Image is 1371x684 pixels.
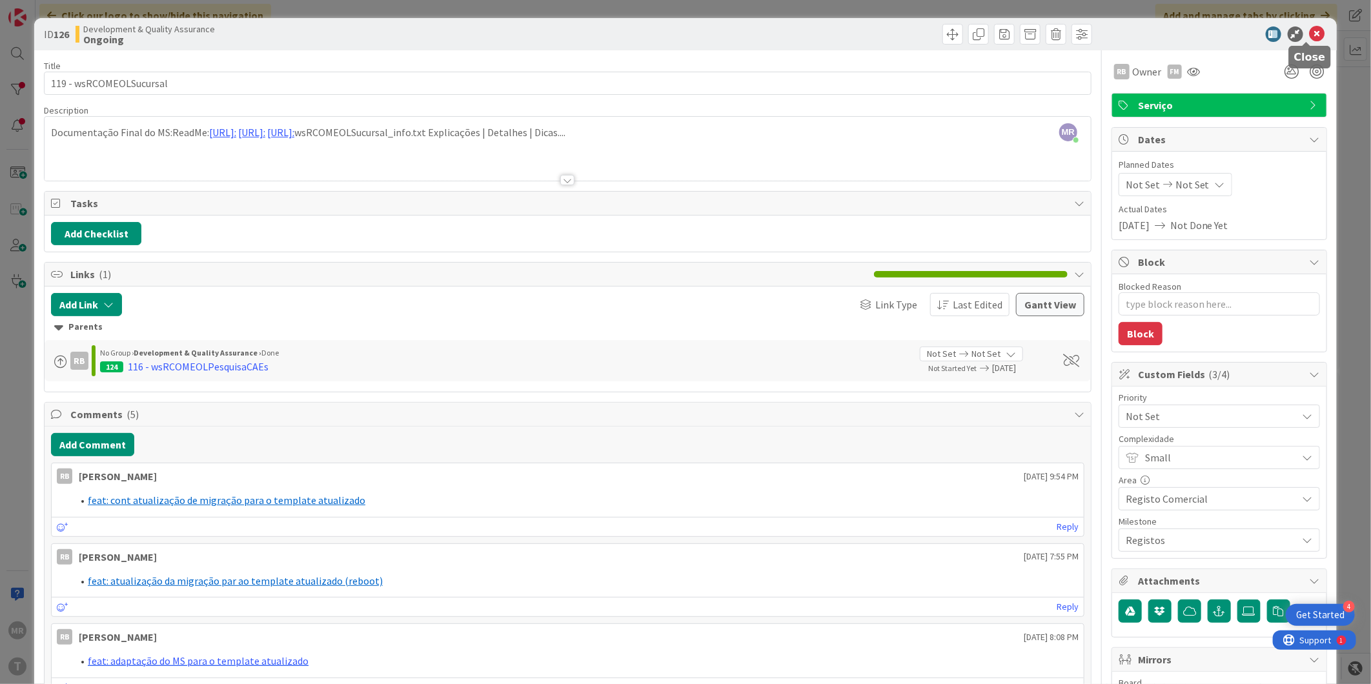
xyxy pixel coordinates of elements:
[1057,519,1079,535] a: Reply
[88,654,309,667] a: feat: adaptação do MS para o template atualizado
[1170,217,1228,233] span: Not Done Yet
[100,348,134,357] span: No Group ›
[44,60,61,72] label: Title
[127,408,139,421] span: ( 5 )
[930,293,1010,316] button: Last Edited
[44,26,69,42] span: ID
[1145,448,1291,467] span: Small
[134,348,261,357] b: Development & Quality Assurance ›
[267,126,294,139] a: [URL]:
[238,126,265,139] a: [URL]:
[44,105,88,116] span: Description
[1059,123,1077,141] span: MR
[70,352,88,370] div: RB
[70,267,868,282] span: Links
[27,2,59,17] span: Support
[1119,158,1320,172] span: Planned Dates
[1119,322,1163,345] button: Block
[79,549,157,565] div: [PERSON_NAME]
[1296,609,1345,621] div: Get Started
[1024,630,1079,644] span: [DATE] 8:08 PM
[927,347,956,361] span: Not Set
[1114,64,1130,79] div: RB
[1138,97,1303,113] span: Serviço
[1138,367,1303,382] span: Custom Fields
[1016,293,1084,316] button: Gantt View
[100,361,123,372] div: 124
[1138,254,1303,270] span: Block
[57,629,72,645] div: RB
[1138,132,1303,147] span: Dates
[57,549,72,565] div: RB
[1119,476,1320,485] div: Area
[1126,177,1160,192] span: Not Set
[128,359,269,374] div: 116 - wsRCOMEOLPesquisaCAEs
[928,363,977,373] span: Not Started Yet
[992,361,1049,375] span: [DATE]
[875,297,917,312] span: Link Type
[79,468,157,484] div: [PERSON_NAME]
[88,494,365,507] a: feat: cont atualização de migração para o template atualizado
[83,24,215,34] span: Development & Quality Assurance
[1024,550,1079,563] span: [DATE] 7:55 PM
[99,268,111,281] span: ( 1 )
[1119,393,1320,402] div: Priority
[261,348,279,357] span: Done
[57,468,72,484] div: RB
[67,5,70,15] div: 1
[1126,407,1291,425] span: Not Set
[1138,652,1303,667] span: Mirrors
[1138,573,1303,588] span: Attachments
[1119,203,1320,216] span: Actual Dates
[1286,604,1355,626] div: Open Get Started checklist, remaining modules: 4
[971,347,1000,361] span: Not Set
[1119,434,1320,443] div: Complexidade
[51,222,141,245] button: Add Checklist
[209,126,236,139] a: [URL]:
[44,72,1092,95] input: type card name here...
[1119,281,1181,292] label: Blocked Reason
[51,125,1084,140] p: Documentação Final do MS:ReadMe: wsRCOMEOLSucursal_info.txt Explicações | Detalhes | Dicas....
[1057,599,1079,615] a: Reply
[83,34,215,45] b: Ongoing
[1126,490,1291,508] span: Registo Comercial
[953,297,1002,312] span: Last Edited
[54,28,69,41] b: 126
[70,407,1068,422] span: Comments
[54,320,1081,334] div: Parents
[79,629,157,645] div: [PERSON_NAME]
[1119,517,1320,526] div: Milestone
[1294,51,1326,63] h5: Close
[51,293,122,316] button: Add Link
[1175,177,1210,192] span: Not Set
[1343,601,1355,612] div: 4
[70,196,1068,211] span: Tasks
[88,574,383,587] a: feat: atualização da migração par ao template atualizado (reboot)
[1126,531,1291,549] span: Registos
[1119,217,1150,233] span: [DATE]
[1024,470,1079,483] span: [DATE] 9:54 PM
[1168,65,1182,79] div: FM
[51,433,134,456] button: Add Comment
[1209,368,1230,381] span: ( 3/4 )
[1132,64,1161,79] span: Owner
